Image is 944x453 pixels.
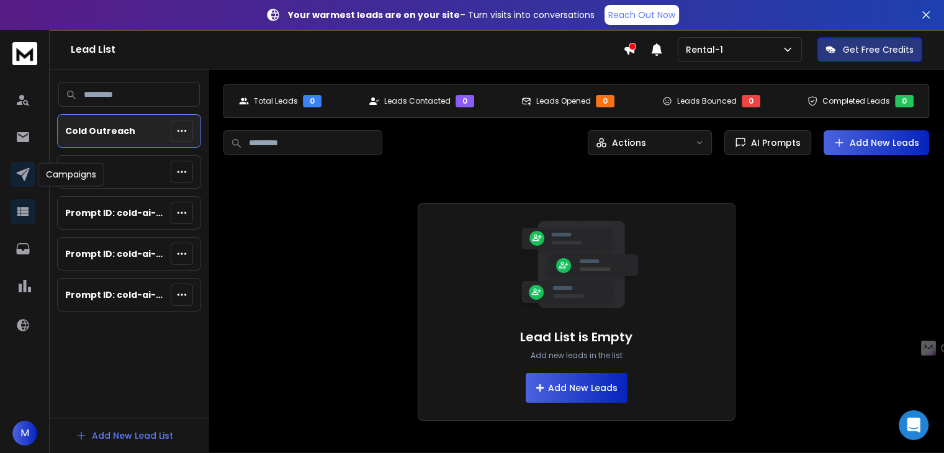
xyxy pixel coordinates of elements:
p: – Turn visits into conversations [288,9,595,21]
div: Open Intercom Messenger [899,410,928,440]
button: Add New Lead List [66,423,183,448]
div: 0 [303,95,321,107]
p: Leads Bounced [677,96,737,106]
button: Get Free Credits [817,37,922,62]
p: Prompt ID: cold-ai-reply-b5 (cold outreach) [65,207,166,219]
p: Reach Out Now [608,9,675,21]
p: Get Free Credits [843,43,914,56]
p: Leads Opened [536,96,591,106]
p: Actions [612,137,646,149]
p: Prompt ID: cold-ai-reply-b6 (cold outreach) [65,248,166,260]
p: Leads Contacted [384,96,451,106]
h1: Lead List [71,42,623,57]
div: 0 [456,95,474,107]
span: AI Prompts [746,137,801,149]
button: Add New Leads [824,130,929,155]
div: 0 [895,95,914,107]
p: Rental-1 [686,43,728,56]
div: Campaigns [38,163,104,186]
button: M [12,421,37,446]
p: Add new leads in the list [531,351,623,361]
button: AI Prompts [724,130,811,155]
strong: Your warmest leads are on your site [288,9,460,21]
p: Total Leads [254,96,298,106]
a: Reach Out Now [605,5,679,25]
div: 0 [742,95,760,107]
p: Completed Leads [822,96,890,106]
button: Add New Leads [526,373,627,403]
p: Cold Outreach [65,125,135,137]
p: Prompt ID: cold-ai-reply-b7 (cold outreach) [65,289,166,301]
img: logo [12,42,37,65]
div: 0 [596,95,614,107]
h1: Lead List is Empty [520,328,632,346]
a: Add New Leads [834,137,919,149]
